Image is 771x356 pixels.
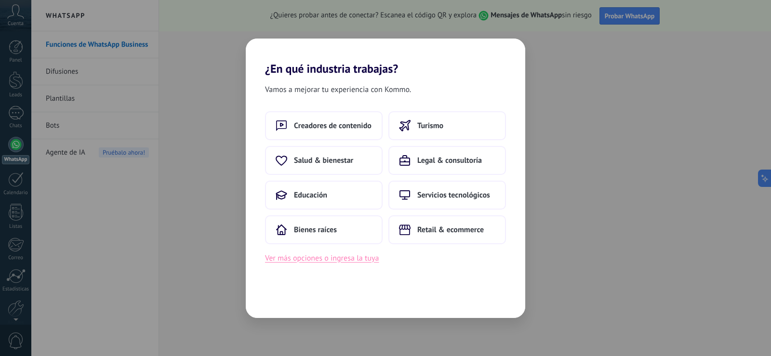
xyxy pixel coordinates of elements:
h2: ¿En qué industria trabajas? [246,39,525,76]
span: Turismo [417,121,443,131]
button: Servicios tecnológicos [388,181,506,210]
button: Turismo [388,111,506,140]
span: Educación [294,190,327,200]
span: Vamos a mejorar tu experiencia con Kommo. [265,83,411,96]
span: Bienes raíces [294,225,337,235]
button: Educación [265,181,383,210]
button: Bienes raíces [265,215,383,244]
span: Creadores de contenido [294,121,372,131]
button: Salud & bienestar [265,146,383,175]
span: Salud & bienestar [294,156,353,165]
button: Legal & consultoría [388,146,506,175]
span: Servicios tecnológicos [417,190,490,200]
button: Ver más opciones o ingresa la tuya [265,252,379,264]
button: Creadores de contenido [265,111,383,140]
span: Legal & consultoría [417,156,482,165]
span: Retail & ecommerce [417,225,484,235]
button: Retail & ecommerce [388,215,506,244]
